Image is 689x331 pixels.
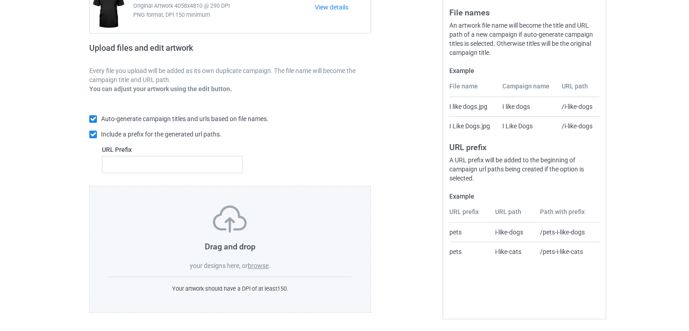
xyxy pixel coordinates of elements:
td: I Like Dogs.jpg [449,116,497,136]
th: Campaign name [497,82,557,97]
td: /pets-i-like-dogs [535,223,599,242]
label: Example [449,192,599,201]
p: Every file you upload will be added as its own duplicate campaign. The file name will become the ... [89,66,371,84]
label: URL Prefix [102,145,243,154]
span: . [269,262,270,269]
span: Your artwork should have a DPI of at least 150 . [172,285,288,292]
b: You can adjust your artwork using the edit button. [89,85,232,92]
td: I Like Dogs [497,116,557,136]
th: URL prefix [449,207,490,223]
label: Example [449,66,599,75]
td: I like dogs [497,97,557,116]
th: Path with prefix [535,207,599,223]
td: pets [449,242,490,261]
div: An artwork file name will become the title and URL path of a new campaign if auto-generate campai... [449,21,599,57]
td: I like dogs.jpg [449,97,497,116]
td: pets [449,223,490,242]
td: /pets-i-like-cats [535,242,599,261]
td: /i-like-dogs [557,97,599,116]
label: browse [248,262,269,269]
h3: URL prefix [449,142,599,152]
span: Include a prefix for the generated url paths. [101,131,222,138]
td: i-like-dogs [490,223,535,242]
a: View details [315,3,371,12]
h3: Drag and drop [109,241,352,252]
h2: Upload files and edit artwork [89,43,258,60]
div: A URL prefix will be added to the beginning of campaign url paths being created if the option is ... [449,156,599,183]
span: your designs here, or [190,262,248,269]
span: Original Artwork 4058x4810 @ 290 DPI [133,1,315,10]
img: svg+xml;base64,PD94bWwgdmVyc2lvbj0iMS4wIiBlbmNvZGluZz0iVVRGLTgiPz4KPHN2ZyB3aWR0aD0iNzVweCIgaGVpZ2... [213,205,247,233]
td: /i-like-dogs [557,116,599,136]
th: URL path [557,82,599,97]
span: PNG format, DPI 150 minimum [133,10,315,19]
h3: File names [449,7,599,18]
th: URL path [490,207,535,223]
td: i-like-cats [490,242,535,261]
span: Auto-generate campaign titles and urls based on file names. [101,115,269,122]
th: File name [449,82,497,97]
